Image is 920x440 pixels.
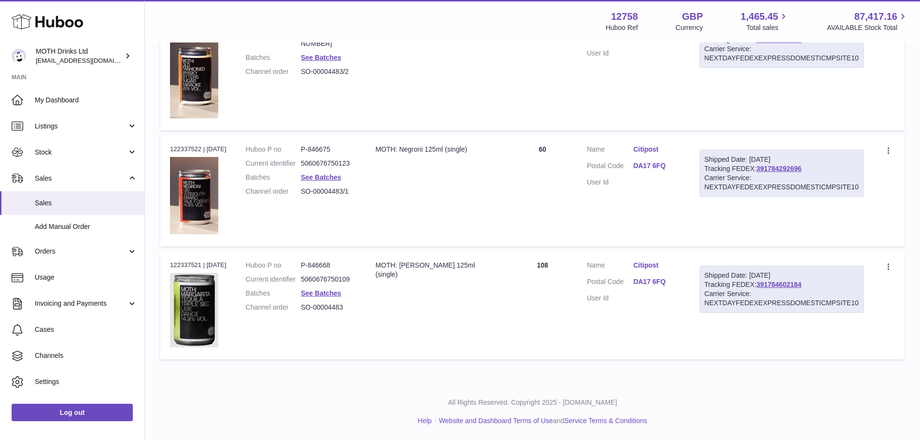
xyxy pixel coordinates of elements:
[587,49,633,58] dt: User Id
[170,157,218,234] img: 127581729091221.png
[699,150,864,197] div: Tracking FEDEX:
[756,165,801,172] a: 391784292696
[705,173,859,192] div: Carrier Service: NEXTDAYFEDEXEXPRESSDOMESTICMPSITE10
[246,289,301,298] dt: Batches
[633,261,679,270] a: Citipost
[170,273,218,347] img: 127581694602485.png
[301,173,341,181] a: See Batches
[705,155,859,164] div: Shipped Date: [DATE]
[587,294,633,303] dt: User Id
[35,122,127,131] span: Listings
[705,44,859,63] div: Carrier Service: NEXTDAYFEDEXEXPRESSDOMESTICMPSITE10
[439,417,553,425] a: Website and Dashboard Terms of Use
[756,281,801,288] a: 391784602184
[35,377,137,386] span: Settings
[246,187,301,196] dt: Channel order
[741,10,790,32] a: 1,465.45 Total sales
[827,23,908,32] span: AVAILABLE Stock Total
[35,273,137,282] span: Usage
[699,21,864,68] div: Tracking FEDEX:
[12,404,133,421] a: Log out
[35,351,137,360] span: Channels
[564,417,647,425] a: Service Terms & Conditions
[246,145,301,154] dt: Huboo P no
[35,174,127,183] span: Sales
[301,159,356,168] dd: 5060676750123
[12,49,26,63] img: internalAdmin-12758@internal.huboo.com
[633,277,679,286] a: DA17 6FQ
[705,271,859,280] div: Shipped Date: [DATE]
[36,57,142,64] span: [EMAIL_ADDRESS][DOMAIN_NAME]
[587,145,633,156] dt: Name
[699,266,864,313] div: Tracking FEDEX:
[170,145,226,154] div: 122337522 | [DATE]
[301,187,356,196] dd: SO-00004483/1
[35,222,137,231] span: Add Manual Order
[676,23,703,32] div: Currency
[301,275,356,284] dd: 5060676750109
[508,135,577,246] td: 60
[301,67,356,76] dd: SO-00004483/2
[746,23,789,32] span: Total sales
[35,247,127,256] span: Orders
[35,199,137,208] span: Sales
[587,261,633,272] dt: Name
[35,148,127,157] span: Stock
[246,53,301,62] dt: Batches
[375,261,498,279] div: MOTH: [PERSON_NAME] 125ml (single)
[36,47,123,65] div: MOTH Drinks Ltd
[246,173,301,182] dt: Batches
[301,289,341,297] a: See Batches
[827,10,908,32] a: 87,417.16 AVAILABLE Stock Total
[170,28,218,119] img: 127581729091156.png
[682,10,703,23] strong: GBP
[301,145,356,154] dd: P-846675
[508,6,577,130] td: 36
[246,159,301,168] dt: Current identifier
[587,277,633,289] dt: Postal Code
[246,67,301,76] dt: Channel order
[611,10,638,23] strong: 12758
[418,417,432,425] a: Help
[153,398,912,407] p: All Rights Reserved. Copyright 2025 - [DOMAIN_NAME]
[301,261,356,270] dd: P-846668
[606,23,638,32] div: Huboo Ref
[741,10,778,23] span: 1,465.45
[246,303,301,312] dt: Channel order
[705,289,859,308] div: Carrier Service: NEXTDAYFEDEXEXPRESSDOMESTICMPSITE10
[35,96,137,105] span: My Dashboard
[246,261,301,270] dt: Huboo P no
[633,161,679,170] a: DA17 6FQ
[587,178,633,187] dt: User Id
[301,54,341,61] a: See Batches
[35,325,137,334] span: Cases
[508,251,577,359] td: 108
[170,261,226,270] div: 122337521 | [DATE]
[854,10,897,23] span: 87,417.16
[587,161,633,173] dt: Postal Code
[301,303,356,312] dd: SO-00004483
[436,416,647,426] li: and
[246,275,301,284] dt: Current identifier
[35,299,127,308] span: Invoicing and Payments
[633,145,679,154] a: Citipost
[375,145,498,154] div: MOTH: Negroni 125ml (single)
